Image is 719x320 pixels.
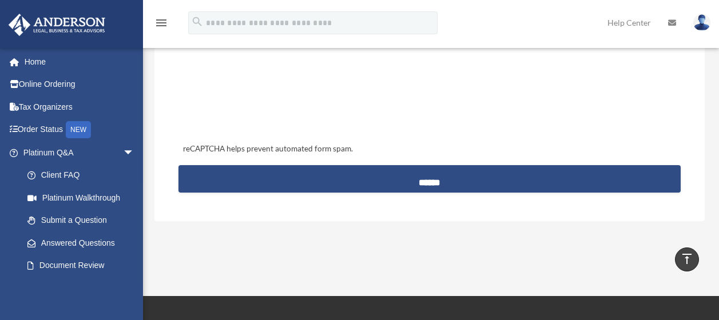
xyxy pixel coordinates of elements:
a: menu [154,20,168,30]
img: User Pic [693,14,710,31]
a: Client FAQ [16,164,152,187]
i: menu [154,16,168,30]
a: Platinum Knowledge Room [16,277,152,313]
a: vertical_align_top [675,247,699,271]
iframe: reCAPTCHA [180,75,353,119]
a: Tax Organizers [8,95,152,118]
a: Home [8,50,152,73]
span: arrow_drop_down [123,141,146,165]
i: search [191,15,204,28]
a: Document Review [16,254,152,277]
a: Order StatusNEW [8,118,152,142]
div: NEW [66,121,91,138]
img: Anderson Advisors Platinum Portal [5,14,109,36]
div: reCAPTCHA helps prevent automated form spam. [178,142,680,156]
i: vertical_align_top [680,252,694,266]
a: Platinum Walkthrough [16,186,152,209]
a: Answered Questions [16,231,152,254]
a: Platinum Q&Aarrow_drop_down [8,141,152,164]
a: Online Ordering [8,73,152,96]
a: Submit a Question [16,209,146,232]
